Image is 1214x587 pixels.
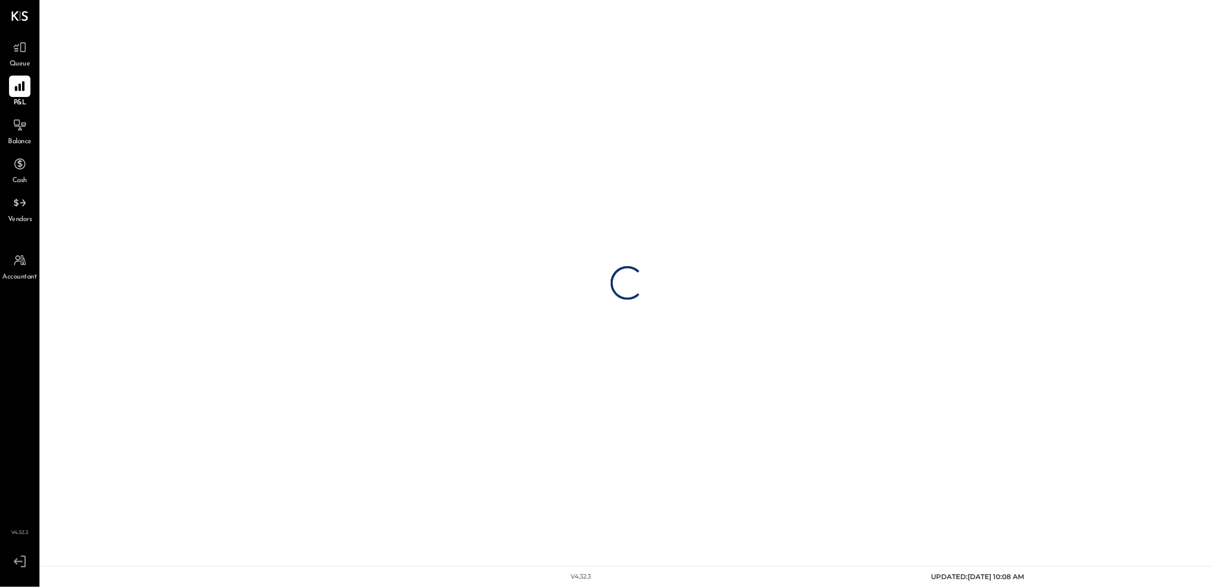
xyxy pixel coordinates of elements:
a: Accountant [1,250,39,283]
a: Queue [1,37,39,69]
a: Cash [1,153,39,186]
span: Balance [8,137,32,147]
a: Vendors [1,192,39,225]
a: P&L [1,76,39,108]
span: Queue [10,59,30,69]
div: v 4.32.3 [571,572,591,581]
span: Vendors [8,215,32,225]
a: Balance [1,114,39,147]
span: Cash [12,176,27,186]
span: Accountant [3,272,37,283]
span: P&L [14,98,27,108]
span: UPDATED: [DATE] 10:08 AM [932,572,1025,581]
